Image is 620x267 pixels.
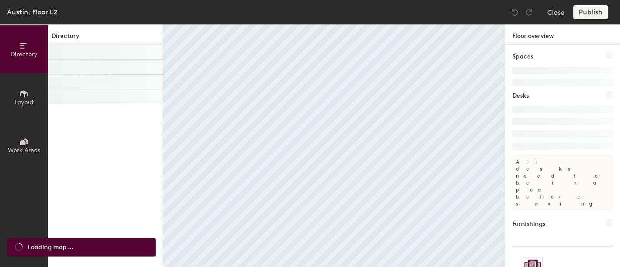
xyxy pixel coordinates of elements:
img: Redo [525,8,533,17]
div: Austin, Floor L2 [7,7,57,17]
h1: Desks [512,91,529,101]
span: Work Areas [8,147,40,154]
h1: Spaces [512,52,533,62]
span: Layout [14,99,34,106]
h1: Directory [48,31,163,45]
p: All desks need to be in a pod before saving [512,155,613,211]
img: Undo [511,8,519,17]
h1: Furnishings [512,219,545,229]
span: Loading map ... [28,243,73,252]
span: Directory [10,51,37,58]
h1: Floor overview [505,24,620,45]
button: Close [547,5,565,19]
